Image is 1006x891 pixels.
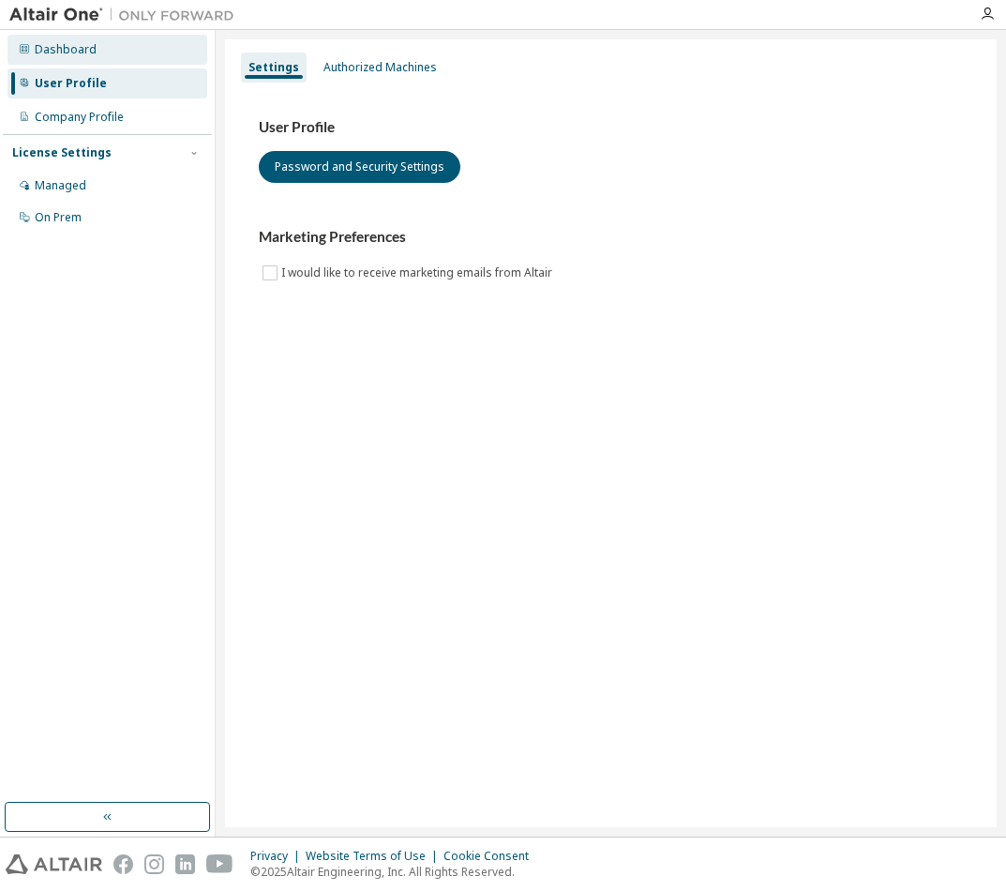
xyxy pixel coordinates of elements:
label: I would like to receive marketing emails from Altair [281,262,556,284]
div: Authorized Machines [323,60,437,75]
img: altair_logo.svg [6,854,102,874]
h3: Marketing Preferences [259,228,963,247]
div: Privacy [250,849,306,864]
div: Managed [35,178,86,193]
div: Cookie Consent [443,849,540,864]
button: Password and Security Settings [259,151,460,183]
div: Settings [248,60,299,75]
div: User Profile [35,76,107,91]
div: Company Profile [35,110,124,125]
p: © 2025 Altair Engineering, Inc. All Rights Reserved. [250,864,540,880]
div: Website Terms of Use [306,849,443,864]
img: Altair One [9,6,244,24]
img: instagram.svg [144,854,164,874]
img: linkedin.svg [175,854,195,874]
img: facebook.svg [113,854,133,874]
div: License Settings [12,145,112,160]
h3: User Profile [259,118,963,137]
div: On Prem [35,210,82,225]
div: Dashboard [35,42,97,57]
img: youtube.svg [206,854,233,874]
